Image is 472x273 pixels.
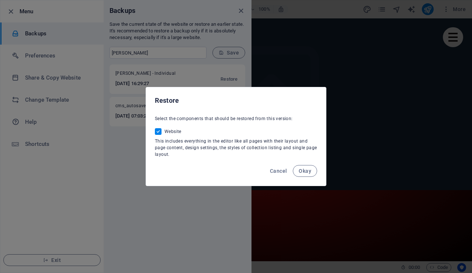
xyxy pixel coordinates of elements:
[155,116,293,121] span: Select the components that should be restored from this version:
[299,168,311,174] span: Okay
[155,96,317,105] h2: Restore
[155,139,317,157] span: This includes everything in the editor like all pages with their layout and page content, design ...
[293,165,317,177] button: Okay
[267,165,290,177] button: Cancel
[270,168,287,174] span: Cancel
[164,129,181,134] span: Website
